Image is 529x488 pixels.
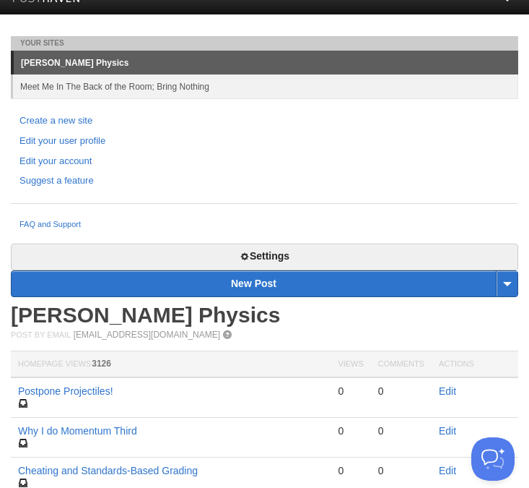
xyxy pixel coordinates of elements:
[92,359,111,369] span: 3126
[11,351,331,377] th: Homepage Views
[331,351,370,377] th: Views
[378,424,424,437] div: 0
[19,218,510,231] a: FAQ and Support
[378,464,424,477] div: 0
[12,271,517,296] a: New Post
[19,154,510,169] a: Edit your account
[19,114,510,129] a: Create a new site
[11,330,71,339] span: Post by Email
[378,385,424,398] div: 0
[338,464,363,477] div: 0
[74,330,220,340] a: [EMAIL_ADDRESS][DOMAIN_NAME]
[432,351,518,377] th: Actions
[338,385,363,398] div: 0
[439,385,456,397] a: Edit
[11,303,280,327] a: [PERSON_NAME] Physics
[14,51,518,74] a: [PERSON_NAME] Physics
[338,424,363,437] div: 0
[11,36,518,51] li: Your Sites
[471,437,515,481] iframe: Help Scout Beacon - Open
[371,351,432,377] th: Comments
[19,134,510,149] a: Edit your user profile
[19,174,510,189] a: Suggest a feature
[18,425,137,437] a: Why I do Momentum Third
[18,385,113,397] a: Postpone Projectiles!
[13,74,518,98] a: Meet Me In The Back of the Room; Bring Nothing
[18,465,198,476] a: Cheating and Standards-Based Grading
[11,244,518,270] a: Settings
[439,425,456,437] a: Edit
[439,465,456,476] a: Edit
